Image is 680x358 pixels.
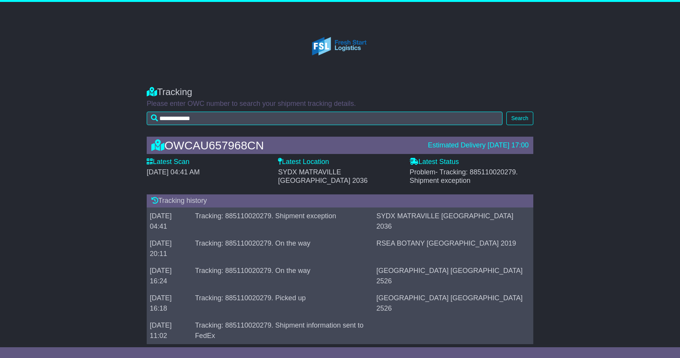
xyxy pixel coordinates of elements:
[428,141,529,150] div: Estimated Delivery [DATE] 17:00
[410,168,518,184] span: Problem
[373,235,533,262] td: RSEA BOTANY [GEOGRAPHIC_DATA] 2019
[147,100,533,108] p: Please enter OWC number to search your shipment tracking details.
[192,262,373,289] td: Tracking: 885110020279. On the way
[147,289,192,317] td: [DATE] 16:18
[192,289,373,317] td: Tracking: 885110020279. Picked up
[373,262,533,289] td: [GEOGRAPHIC_DATA] [GEOGRAPHIC_DATA] 2526
[147,158,189,166] label: Latest Scan
[147,262,192,289] td: [DATE] 16:24
[147,194,533,207] div: Tracking history
[192,317,373,344] td: Tracking: 885110020279. Shipment information sent to FedEx
[373,289,533,317] td: [GEOGRAPHIC_DATA] [GEOGRAPHIC_DATA] 2526
[147,168,200,176] span: [DATE] 04:41 AM
[299,13,381,79] img: GetCustomerLogo
[147,139,424,152] div: OWCAU657968CN
[192,235,373,262] td: Tracking: 885110020279. On the way
[506,112,533,125] button: Search
[278,168,367,184] span: SYDX MATRAVILLE [GEOGRAPHIC_DATA] 2036
[192,207,373,235] td: Tracking: 885110020279. Shipment exception
[147,207,192,235] td: [DATE] 04:41
[278,158,329,166] label: Latest Location
[410,168,518,184] span: - Tracking: 885110020279. Shipment exception
[410,158,459,166] label: Latest Status
[373,207,533,235] td: SYDX MATRAVILLE [GEOGRAPHIC_DATA] 2036
[147,87,533,98] div: Tracking
[147,235,192,262] td: [DATE] 20:11
[147,317,192,344] td: [DATE] 11:02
